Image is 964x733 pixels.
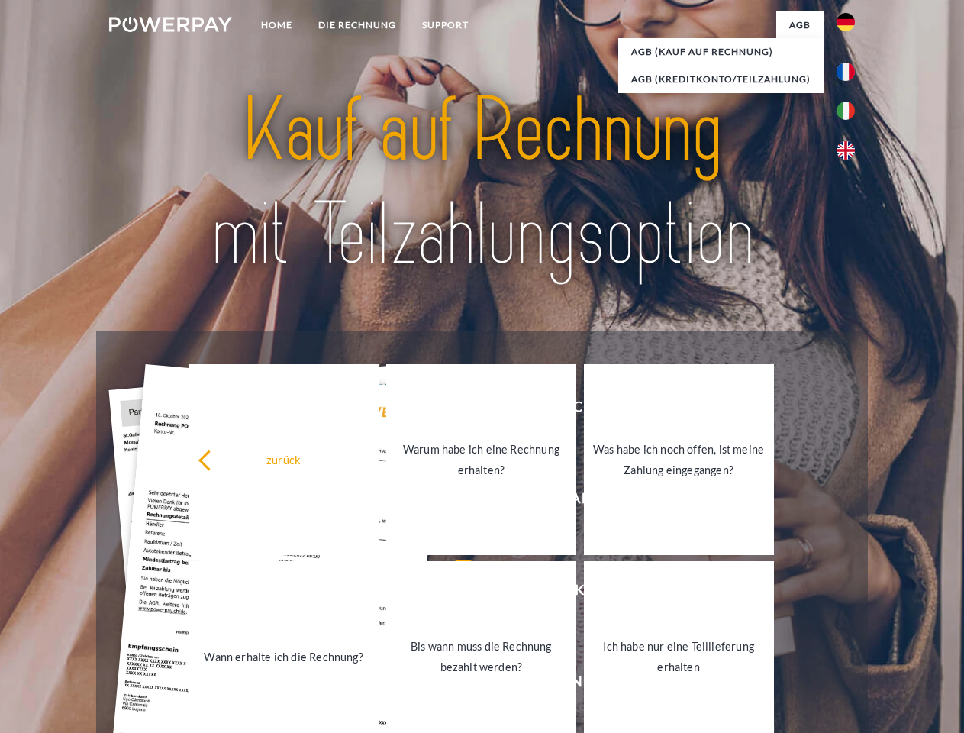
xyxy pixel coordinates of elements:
[618,38,824,66] a: AGB (Kauf auf Rechnung)
[584,364,774,555] a: Was habe ich noch offen, ist meine Zahlung eingegangen?
[395,636,567,677] div: Bis wann muss die Rechnung bezahlt werden?
[837,13,855,31] img: de
[109,17,232,32] img: logo-powerpay-white.svg
[198,449,369,470] div: zurück
[776,11,824,39] a: agb
[409,11,482,39] a: SUPPORT
[593,636,765,677] div: Ich habe nur eine Teillieferung erhalten
[395,439,567,480] div: Warum habe ich eine Rechnung erhalten?
[305,11,409,39] a: DIE RECHNUNG
[146,73,818,292] img: title-powerpay_de.svg
[837,141,855,160] img: en
[198,646,369,667] div: Wann erhalte ich die Rechnung?
[593,439,765,480] div: Was habe ich noch offen, ist meine Zahlung eingegangen?
[837,63,855,81] img: fr
[248,11,305,39] a: Home
[837,102,855,120] img: it
[618,66,824,93] a: AGB (Kreditkonto/Teilzahlung)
